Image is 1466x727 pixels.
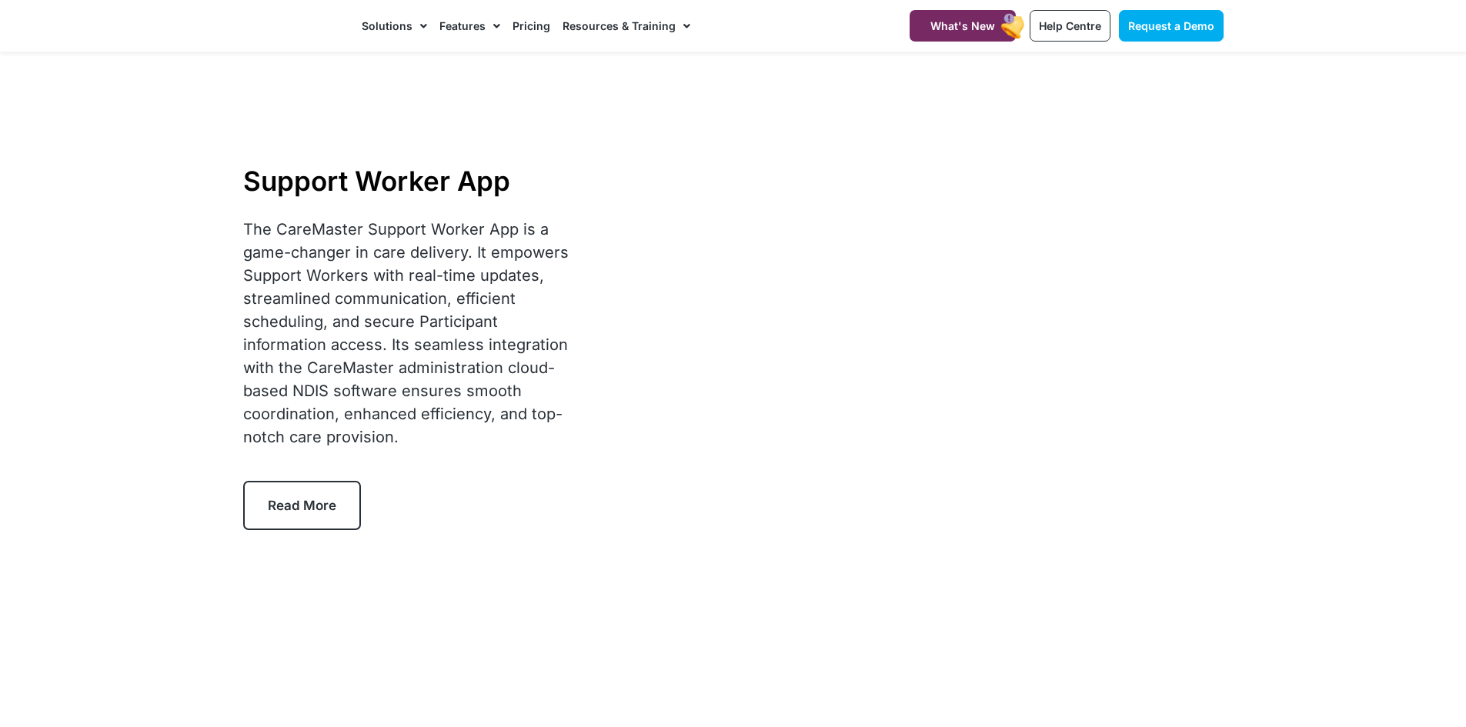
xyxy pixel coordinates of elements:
span: What's New [930,19,995,32]
a: What's New [910,10,1016,42]
img: CareMaster Logo [243,15,347,38]
span: Request a Demo [1128,19,1214,32]
span: Read More [268,498,336,513]
span: Help Centre [1039,19,1101,32]
a: Read More [243,481,361,530]
div: The CareMaster Support Worker App is a game-changer in care delivery. It empowers Support Workers... [243,218,576,449]
a: Help Centre [1030,10,1110,42]
a: Request a Demo [1119,10,1224,42]
h1: Support Worker App [243,165,576,197]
